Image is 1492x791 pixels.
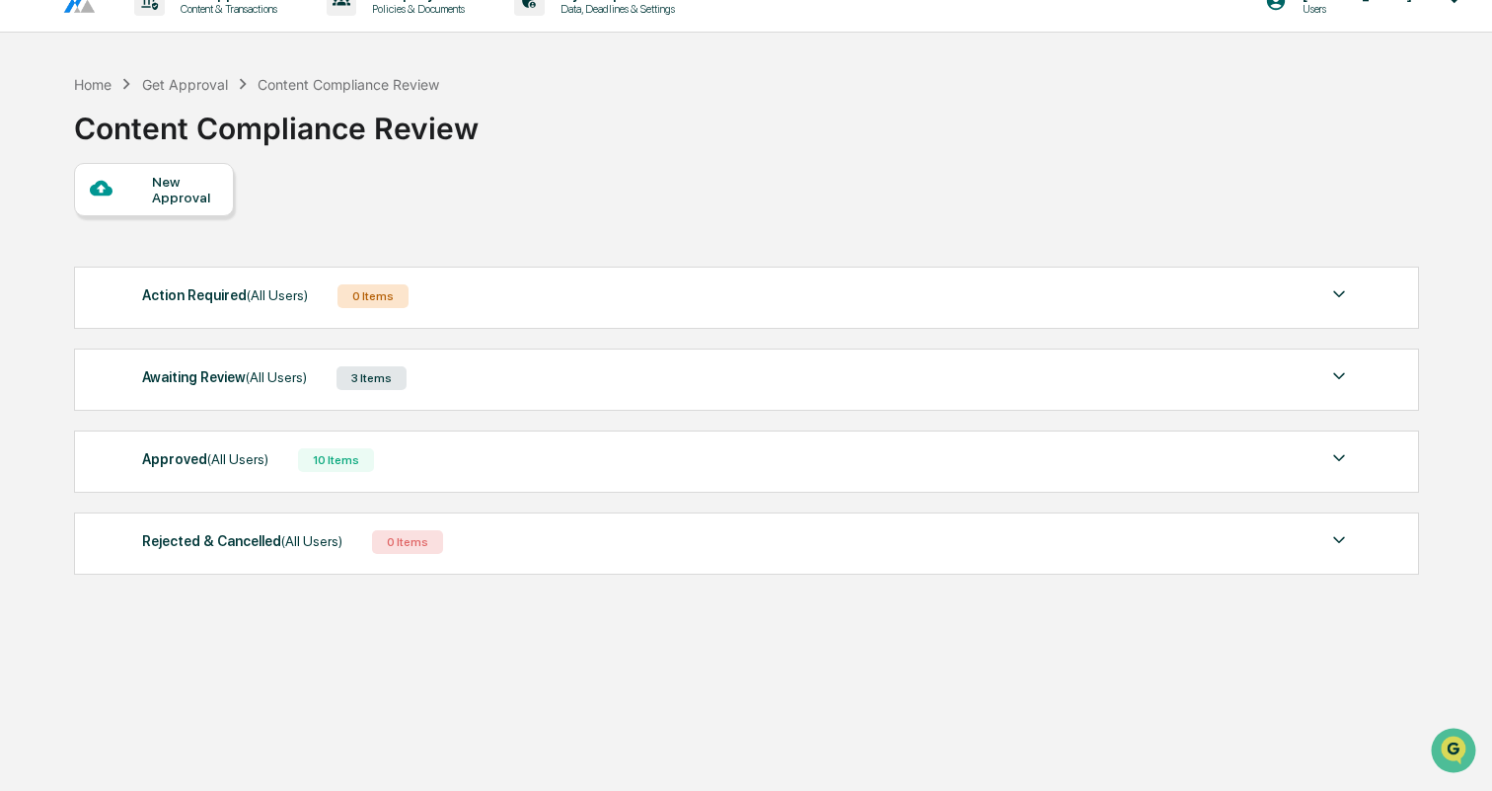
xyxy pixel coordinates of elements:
span: Attestations [163,249,245,269]
a: 🖐️Preclearance [12,241,135,277]
div: Start new chat [67,151,324,171]
div: Content Compliance Review [74,95,479,146]
div: New Approval [152,174,218,205]
div: Rejected & Cancelled [142,528,342,554]
div: Get Approval [142,76,228,93]
p: Content & Transactions [165,2,287,16]
div: 🔎 [20,288,36,304]
img: caret [1327,282,1351,306]
a: Powered byPylon [139,334,239,350]
div: 0 Items [372,530,443,554]
p: Policies & Documents [356,2,475,16]
img: caret [1327,364,1351,388]
span: Data Lookup [39,286,124,306]
div: Action Required [142,282,308,308]
button: Start new chat [336,157,359,181]
span: Pylon [196,335,239,350]
div: Home [74,76,112,93]
p: Data, Deadlines & Settings [545,2,685,16]
span: Preclearance [39,249,127,269]
div: We're available if you need us! [67,171,250,187]
div: Awaiting Review [142,364,307,390]
img: 1746055101610-c473b297-6a78-478c-a979-82029cc54cd1 [20,151,55,187]
div: Content Compliance Review [258,76,439,93]
span: (All Users) [247,287,308,303]
div: Approved [142,446,268,472]
div: 0 Items [337,284,409,308]
div: 🗄️ [143,251,159,267]
img: caret [1327,446,1351,470]
iframe: Open customer support [1429,726,1482,779]
div: 3 Items [336,366,407,390]
p: Users [1287,2,1422,16]
p: How can we help? [20,41,359,73]
span: (All Users) [207,451,268,467]
a: 🗄️Attestations [135,241,253,277]
div: 10 Items [298,448,374,472]
span: (All Users) [246,369,307,385]
img: caret [1327,528,1351,552]
div: 🖐️ [20,251,36,267]
span: (All Users) [281,533,342,549]
input: Clear [51,90,326,111]
a: 🔎Data Lookup [12,278,132,314]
